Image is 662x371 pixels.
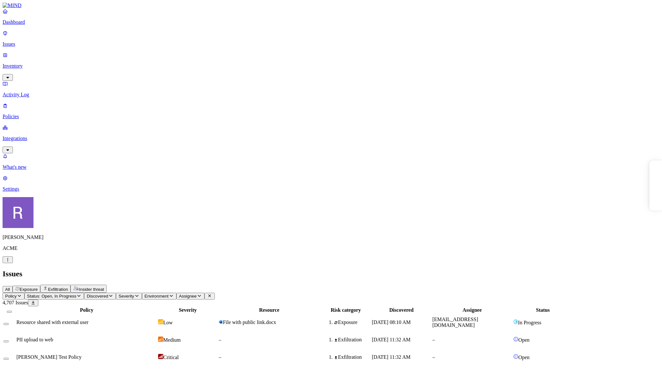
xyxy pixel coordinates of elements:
span: Resource shared with external user [16,319,89,325]
img: severity-medium [158,337,163,342]
img: status-open [513,354,518,359]
h2: Issues [3,270,659,278]
span: Policy [5,294,17,299]
span: Open [518,355,530,360]
span: – [219,337,221,342]
p: What's new [3,164,659,170]
div: Status [513,307,572,313]
img: microsoft-word [219,320,223,324]
span: Discovered [87,294,108,299]
span: [EMAIL_ADDRESS][DOMAIN_NAME] [432,317,478,328]
div: Exposure [334,319,370,325]
div: Risk category [321,307,370,313]
span: Status: Open, In Progress [27,294,76,299]
span: [PERSON_NAME] Test Policy [16,354,81,360]
img: severity-critical [158,354,163,359]
span: Open [518,337,530,343]
span: Low [163,320,173,325]
div: Policy [16,307,157,313]
span: Environment [145,294,169,299]
p: Dashboard [3,19,659,25]
span: Medium [163,337,181,343]
span: [DATE] 11:32 AM [372,337,411,342]
p: [PERSON_NAME] [3,234,659,240]
span: Insider threat [79,287,104,292]
img: MIND [3,3,22,8]
button: Select row [4,340,9,342]
p: Issues [3,41,659,47]
button: Select row [4,323,9,325]
div: Exfiltration [334,354,370,360]
button: Select all [7,311,12,313]
span: – [432,337,435,342]
span: – [432,354,435,360]
p: Activity Log [3,92,659,98]
p: Settings [3,186,659,192]
p: Integrations [3,136,659,141]
img: severity-low [158,319,163,324]
span: Assignee [179,294,197,299]
span: Critical [163,355,179,360]
span: Exposure [20,287,38,292]
span: – [219,354,221,360]
div: Discovered [372,307,431,313]
p: Policies [3,114,659,119]
span: All [5,287,10,292]
div: Severity [158,307,217,313]
img: status-open [513,337,518,342]
button: Select row [4,358,9,360]
span: Exfiltration [48,287,68,292]
div: Assignee [432,307,512,313]
span: Severity [118,294,134,299]
div: Exfiltration [334,337,370,343]
div: Resource [219,307,320,313]
p: ACME [3,245,659,251]
p: Inventory [3,63,659,69]
img: Rich Thompson [3,197,33,228]
span: [DATE] 11:32 AM [372,354,411,360]
span: In Progress [518,320,541,325]
img: status-in-progress [513,319,518,324]
span: [DATE] 08:10 AM [372,319,411,325]
span: 4,707 Issues [3,300,28,305]
span: PII upload to web [16,337,53,342]
span: File with public link.docx [223,319,276,325]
